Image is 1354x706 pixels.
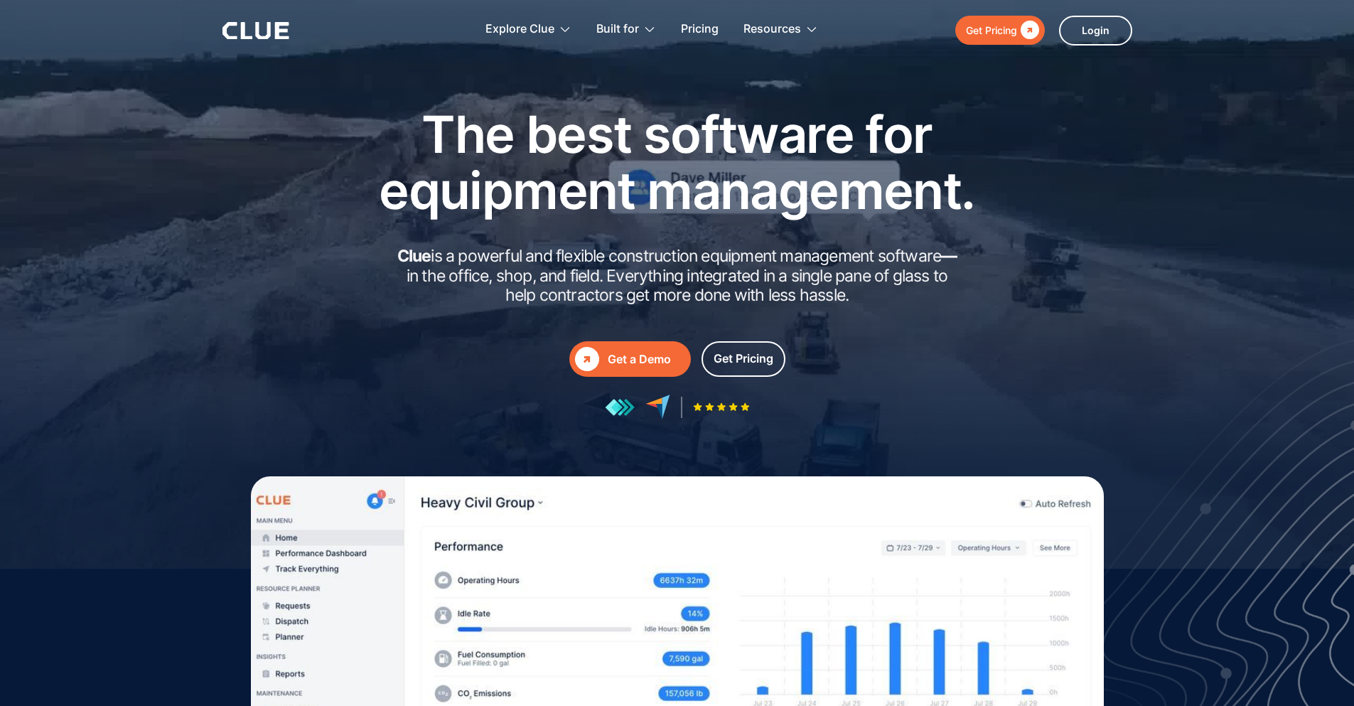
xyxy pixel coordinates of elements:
div: Built for [596,7,656,52]
img: reviews at getapp [605,398,635,417]
div: Resources [743,7,818,52]
div: Resources [743,7,801,52]
a: Login [1059,16,1132,46]
div:  [1017,21,1039,39]
h2: is a powerful and flexible construction equipment management software in the office, shop, and fi... [393,247,962,306]
a: Pricing [681,7,719,52]
strong: Clue [397,246,431,266]
img: reviews at capterra [645,395,670,419]
img: Five-star rating icon [693,402,750,412]
a: Get Pricing [955,16,1045,45]
div: Explore Clue [485,7,554,52]
div: Get a Demo [608,351,685,368]
div: Built for [596,7,639,52]
strong: — [941,246,957,266]
div: Explore Clue [485,7,571,52]
h1: The best software for equipment management. [358,106,997,218]
div: Get Pricing [714,350,773,368]
div: Get Pricing [966,21,1017,39]
div:  [575,347,599,371]
a: Get Pricing [702,341,785,377]
a: Get a Demo [569,341,691,377]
